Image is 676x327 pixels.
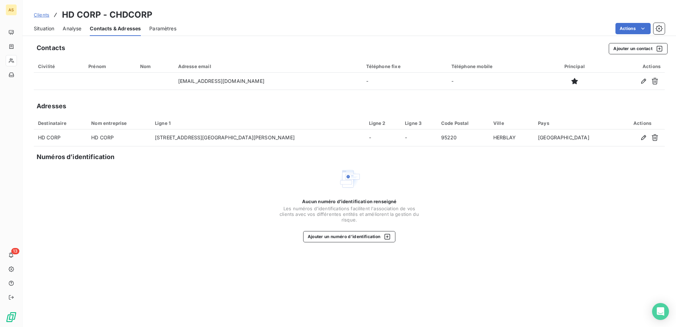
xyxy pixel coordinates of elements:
[63,25,81,32] span: Analyse
[38,63,80,69] div: Civilité
[140,63,170,69] div: Nom
[362,73,447,90] td: -
[178,63,358,69] div: Adresse email
[534,129,620,146] td: [GEOGRAPHIC_DATA]
[437,129,489,146] td: 95220
[609,43,668,54] button: Ajouter un contact
[441,120,485,126] div: Code Postal
[369,120,397,126] div: Ligne 2
[607,63,661,69] div: Actions
[624,120,661,126] div: Actions
[37,152,115,162] h5: Numéros d’identification
[149,25,176,32] span: Paramètres
[87,129,151,146] td: HD CORP
[365,129,401,146] td: -
[405,120,433,126] div: Ligne 3
[34,11,49,18] a: Clients
[6,4,17,16] div: AS
[615,23,651,34] button: Actions
[151,129,365,146] td: [STREET_ADDRESS][GEOGRAPHIC_DATA][PERSON_NAME]
[451,63,542,69] div: Téléphone mobile
[6,311,17,323] img: Logo LeanPay
[401,129,437,146] td: -
[34,12,49,18] span: Clients
[366,63,443,69] div: Téléphone fixe
[91,120,146,126] div: Nom entreprise
[11,248,19,254] span: 13
[489,129,534,146] td: HERBLAY
[88,63,132,69] div: Prénom
[34,25,54,32] span: Situation
[550,63,599,69] div: Principal
[155,120,361,126] div: Ligne 1
[447,73,546,90] td: -
[493,120,530,126] div: Ville
[652,303,669,320] div: Open Intercom Messenger
[338,168,361,190] img: Empty state
[34,129,87,146] td: HD CORP
[38,120,83,126] div: Destinataire
[37,101,66,111] h5: Adresses
[303,231,396,242] button: Ajouter un numéro d’identification
[302,199,397,204] span: Aucun numéro d’identification renseigné
[538,120,616,126] div: Pays
[174,73,362,90] td: [EMAIL_ADDRESS][DOMAIN_NAME]
[62,8,153,21] h3: HD CORP - CHDCORP
[37,43,65,53] h5: Contacts
[279,206,420,223] span: Les numéros d'identifications facilitent l'association de vos clients avec vos différentes entité...
[90,25,141,32] span: Contacts & Adresses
